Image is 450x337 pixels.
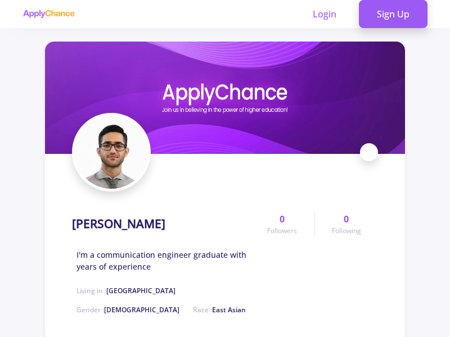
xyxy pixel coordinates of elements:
[344,212,349,226] span: 0
[45,42,405,154] img: Mohammad Yaminicover image
[104,305,179,315] span: [DEMOGRAPHIC_DATA]
[76,305,179,315] span: Gender :
[193,305,246,315] span: Race :
[22,10,75,19] img: applychance logo text only
[76,249,250,272] span: I'm a communication engineer graduate with years of experience
[332,226,361,236] span: Following
[314,212,378,236] a: 0Following
[72,217,165,231] h1: [PERSON_NAME]
[267,226,297,236] span: Followers
[212,305,246,315] span: East Asian
[106,286,175,295] span: [GEOGRAPHIC_DATA]
[75,116,148,189] img: Mohammad Yaminiavatar
[250,212,314,236] a: 0Followers
[280,212,285,226] span: 0
[76,286,175,295] span: Living in :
